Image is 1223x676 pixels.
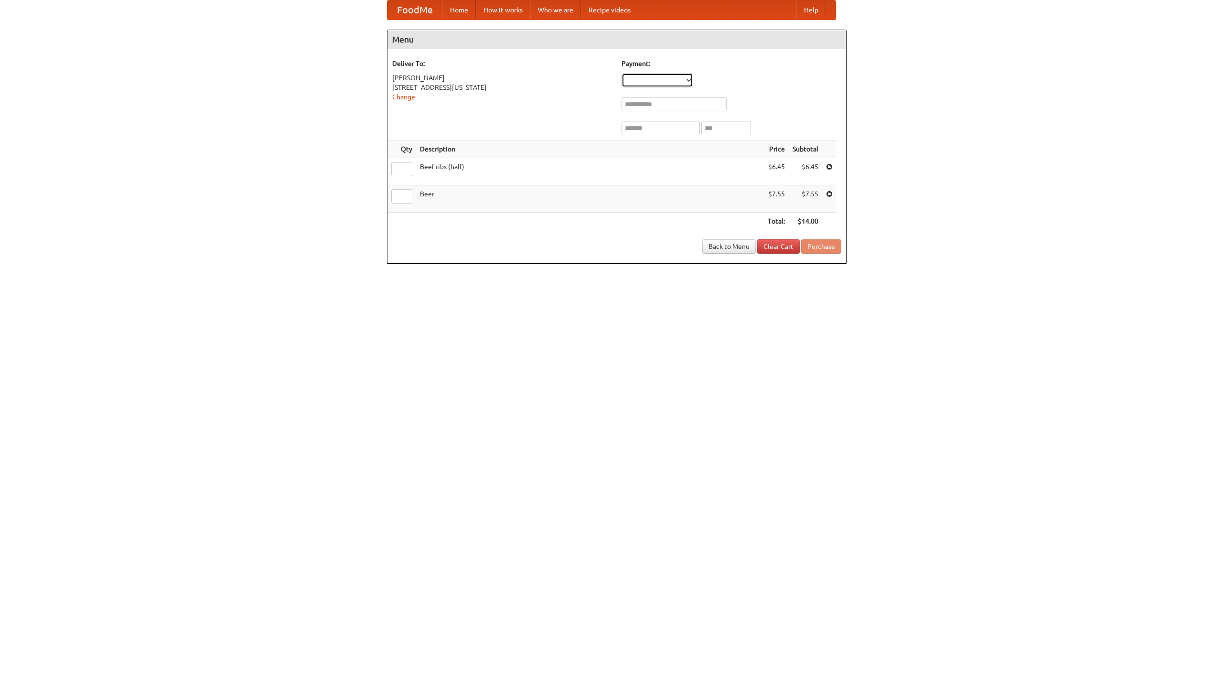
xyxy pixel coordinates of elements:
[387,30,846,49] h4: Menu
[764,158,789,185] td: $6.45
[764,185,789,213] td: $7.55
[789,158,822,185] td: $6.45
[392,83,612,92] div: [STREET_ADDRESS][US_STATE]
[789,140,822,158] th: Subtotal
[392,93,415,101] a: Change
[416,140,764,158] th: Description
[789,185,822,213] td: $7.55
[416,185,764,213] td: Beer
[622,59,841,68] h5: Payment:
[702,239,756,254] a: Back to Menu
[387,140,416,158] th: Qty
[764,213,789,230] th: Total:
[387,0,442,20] a: FoodMe
[789,213,822,230] th: $14.00
[530,0,581,20] a: Who we are
[801,239,841,254] button: Purchase
[392,59,612,68] h5: Deliver To:
[442,0,476,20] a: Home
[757,239,800,254] a: Clear Cart
[796,0,826,20] a: Help
[764,140,789,158] th: Price
[476,0,530,20] a: How it works
[416,158,764,185] td: Beef ribs (half)
[581,0,638,20] a: Recipe videos
[392,73,612,83] div: [PERSON_NAME]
